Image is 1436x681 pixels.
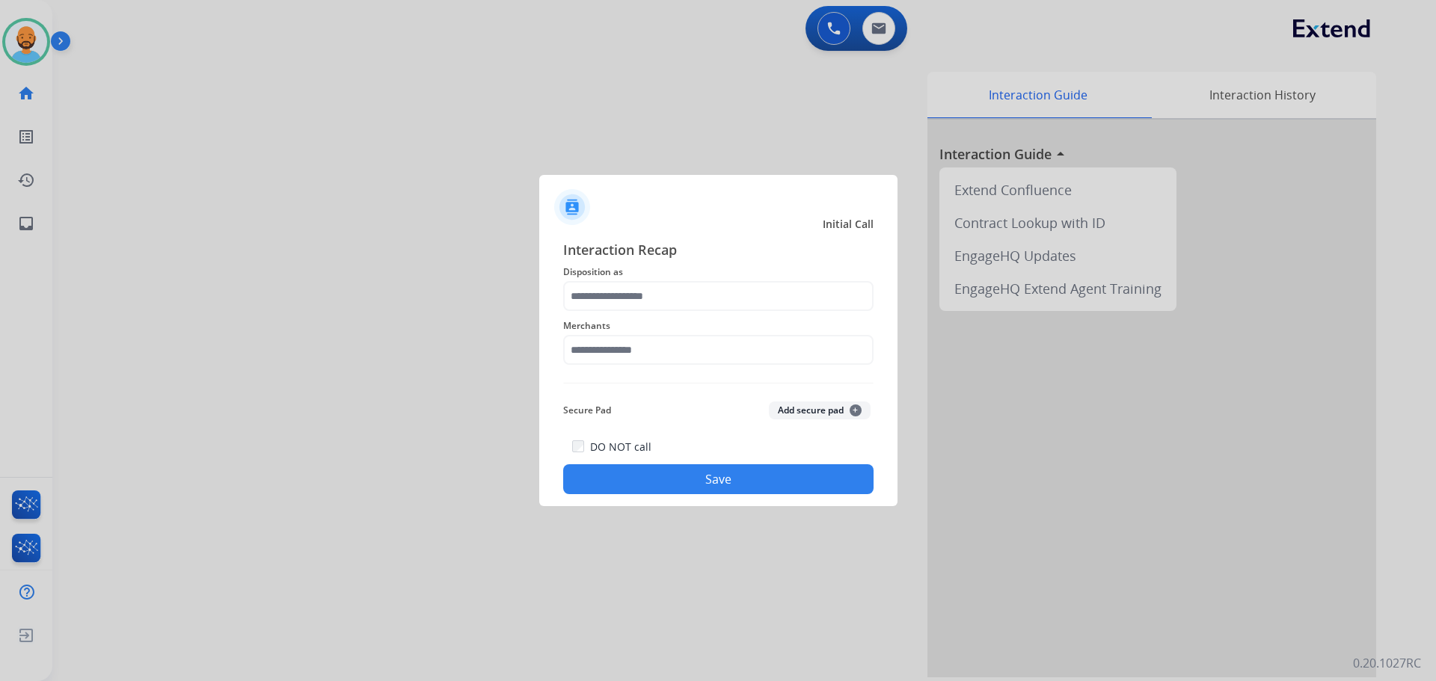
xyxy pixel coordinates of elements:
[563,401,611,419] span: Secure Pad
[823,217,874,232] span: Initial Call
[563,464,874,494] button: Save
[1353,654,1421,672] p: 0.20.1027RC
[850,404,862,416] span: +
[554,189,590,225] img: contactIcon
[563,317,874,335] span: Merchants
[769,401,871,419] button: Add secure pad+
[563,263,874,281] span: Disposition as
[563,383,874,383] img: contact-recap-line.svg
[590,440,651,454] label: DO NOT call
[563,239,874,263] span: Interaction Recap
